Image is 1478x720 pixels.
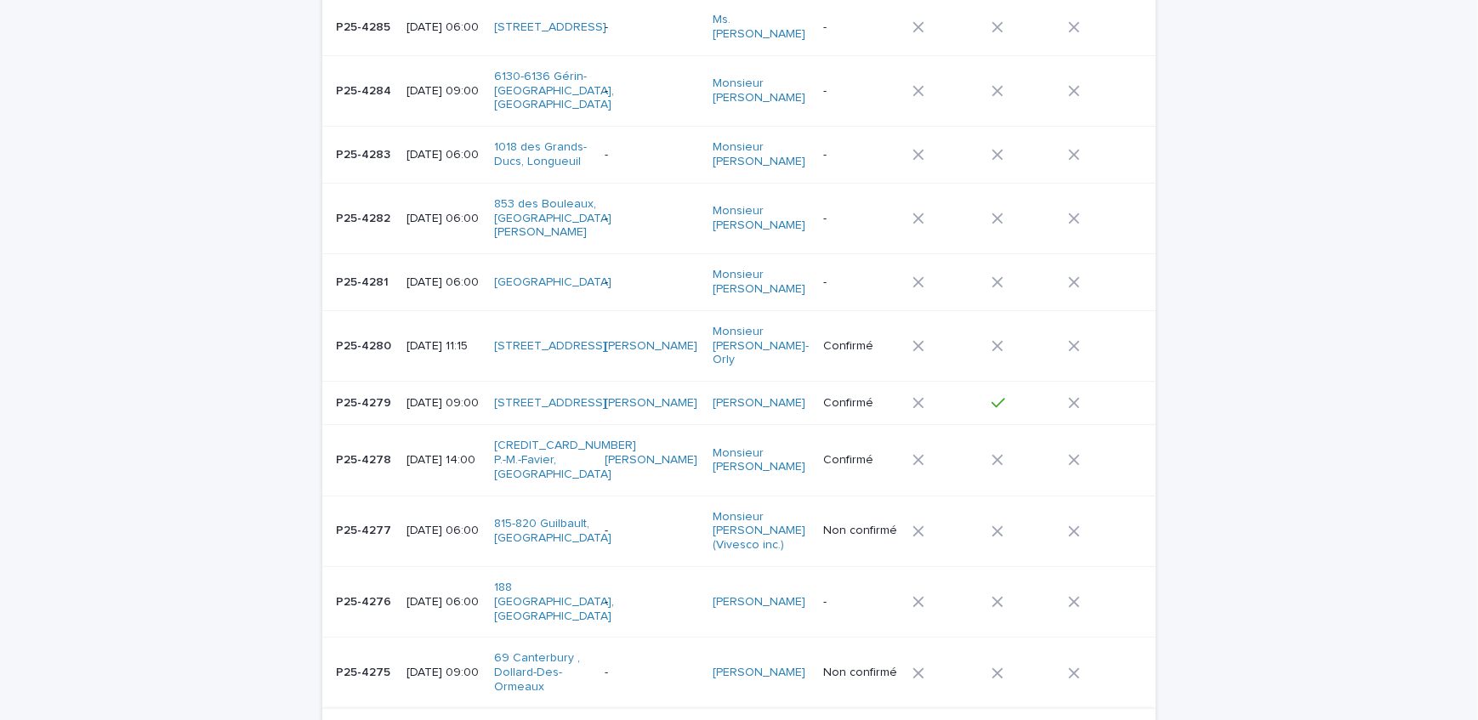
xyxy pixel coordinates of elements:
[823,453,899,468] p: Confirmé
[605,666,699,680] p: -
[494,140,588,169] a: 1018 des Grands-Ducs, Longueuil
[336,81,395,99] p: P25-4284
[406,212,480,226] p: [DATE] 06:00
[713,13,807,42] a: Ms. [PERSON_NAME]
[713,396,805,411] a: [PERSON_NAME]
[336,208,394,226] p: P25-4282
[605,148,699,162] p: -
[322,127,1156,184] tr: P25-4283P25-4283 [DATE] 06:001018 des Grands-Ducs, Longueuil -Monsieur [PERSON_NAME] -
[494,651,588,694] a: 69 Canterbury , Dollard-Des-Ormeaux
[713,268,807,297] a: Monsieur [PERSON_NAME]
[336,17,394,35] p: P25-4285
[336,393,395,411] p: P25-4279
[336,592,395,609] p: P25-4276
[605,524,699,538] p: -
[823,396,899,411] p: Confirmé
[713,595,805,609] a: [PERSON_NAME]
[322,254,1156,311] tr: P25-4281P25-4281 [DATE] 06:00[GEOGRAPHIC_DATA] -Monsieur [PERSON_NAME] -
[823,84,899,99] p: -
[494,70,614,112] a: 6130-6136 Gérin-[GEOGRAPHIC_DATA], [GEOGRAPHIC_DATA]
[336,662,394,680] p: P25-4275
[605,212,699,226] p: -
[823,524,899,538] p: Non confirmé
[605,84,699,99] p: -
[336,520,395,538] p: P25-4277
[605,339,697,354] a: [PERSON_NAME]
[823,595,899,609] p: -
[494,581,614,623] a: 188 [GEOGRAPHIC_DATA], [GEOGRAPHIC_DATA]
[406,84,480,99] p: [DATE] 09:00
[713,446,807,475] a: Monsieur [PERSON_NAME]
[713,204,807,233] a: Monsieur [PERSON_NAME]
[322,638,1156,708] tr: P25-4275P25-4275 [DATE] 09:0069 Canterbury , Dollard-Des-Ormeaux -[PERSON_NAME] Non confirmé
[823,666,899,680] p: Non confirmé
[605,453,697,468] a: [PERSON_NAME]
[406,396,480,411] p: [DATE] 09:00
[713,140,807,169] a: Monsieur [PERSON_NAME]
[336,145,394,162] p: P25-4283
[406,339,480,354] p: [DATE] 11:15
[494,197,611,240] a: 853 des Bouleaux, [GEOGRAPHIC_DATA][PERSON_NAME]
[494,396,606,411] a: [STREET_ADDRESS]
[336,336,395,354] p: P25-4280
[336,272,392,290] p: P25-4281
[322,425,1156,496] tr: P25-4278P25-4278 [DATE] 14:00[CREDIT_CARD_NUMBER] P.-M.-Favier, [GEOGRAPHIC_DATA] [PERSON_NAME] M...
[406,275,480,290] p: [DATE] 06:00
[322,310,1156,381] tr: P25-4280P25-4280 [DATE] 11:15[STREET_ADDRESS] [PERSON_NAME] Monsieur [PERSON_NAME]-Orly Confirmé
[494,20,606,35] a: [STREET_ADDRESS]
[823,20,899,35] p: -
[406,666,480,680] p: [DATE] 09:00
[406,595,480,609] p: [DATE] 06:00
[823,275,899,290] p: -
[322,183,1156,253] tr: P25-4282P25-4282 [DATE] 06:00853 des Bouleaux, [GEOGRAPHIC_DATA][PERSON_NAME] -Monsieur [PERSON_N...
[494,439,636,481] a: [CREDIT_CARD_NUMBER] P.-M.-Favier, [GEOGRAPHIC_DATA]
[406,20,480,35] p: [DATE] 06:00
[605,396,697,411] a: [PERSON_NAME]
[406,524,480,538] p: [DATE] 06:00
[322,566,1156,637] tr: P25-4276P25-4276 [DATE] 06:00188 [GEOGRAPHIC_DATA], [GEOGRAPHIC_DATA] -[PERSON_NAME] -
[823,339,899,354] p: Confirmé
[494,275,611,290] a: [GEOGRAPHIC_DATA]
[713,510,807,553] a: Monsieur [PERSON_NAME] (Vivesco inc.)
[605,20,699,35] p: -
[322,496,1156,566] tr: P25-4277P25-4277 [DATE] 06:00815-820 Guilbault, [GEOGRAPHIC_DATA] -Monsieur [PERSON_NAME] (Vivesc...
[713,325,809,367] a: Monsieur [PERSON_NAME]-Orly
[823,148,899,162] p: -
[336,450,395,468] p: P25-4278
[406,453,480,468] p: [DATE] 14:00
[494,339,606,354] a: [STREET_ADDRESS]
[605,275,699,290] p: -
[322,382,1156,425] tr: P25-4279P25-4279 [DATE] 09:00[STREET_ADDRESS] [PERSON_NAME] [PERSON_NAME] Confirmé
[713,666,805,680] a: [PERSON_NAME]
[823,212,899,226] p: -
[322,55,1156,126] tr: P25-4284P25-4284 [DATE] 09:006130-6136 Gérin-[GEOGRAPHIC_DATA], [GEOGRAPHIC_DATA] -Monsieur [PERS...
[605,595,699,609] p: -
[713,77,807,105] a: Monsieur [PERSON_NAME]
[406,148,480,162] p: [DATE] 06:00
[494,517,611,546] a: 815-820 Guilbault, [GEOGRAPHIC_DATA]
